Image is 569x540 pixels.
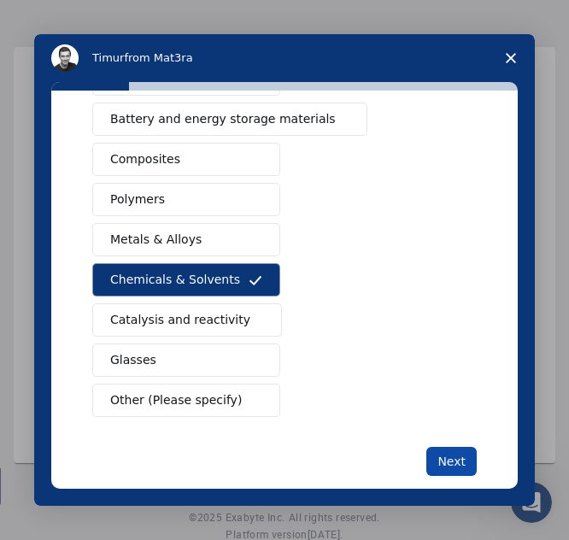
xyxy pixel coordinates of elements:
[92,103,367,136] button: Battery and energy storage materials
[92,384,280,417] button: Other (Please specify)
[110,351,156,369] span: Glasses
[110,191,165,208] span: Polymers
[92,263,280,296] button: Chemicals & Solvents
[124,51,192,64] span: from Mat3ra
[92,51,124,64] span: Timur
[92,223,280,256] button: Metals & Alloys
[110,271,240,289] span: Chemicals & Solvents
[110,110,336,128] span: Battery and energy storage materials
[34,12,96,27] span: Support
[92,143,280,176] button: Composites
[487,34,535,82] span: Close survey
[110,391,242,409] span: Other (Please specify)
[92,343,280,377] button: Glasses
[51,44,79,72] img: Profile image for Timur
[110,150,180,168] span: Composites
[92,303,282,337] button: Catalysis and reactivity
[110,311,250,329] span: Catalysis and reactivity
[92,183,280,216] button: Polymers
[426,447,477,476] button: Next
[110,231,202,249] span: Metals & Alloys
